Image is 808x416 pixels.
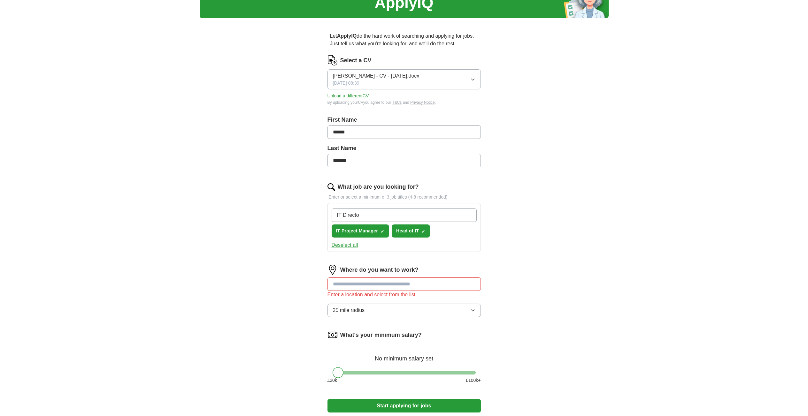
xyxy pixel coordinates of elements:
div: By uploading your CV you agree to our and . [327,100,481,105]
label: Last Name [327,144,481,153]
img: search.png [327,183,335,191]
span: ✓ [421,229,425,234]
span: 25 mile radius [333,306,365,314]
label: First Name [327,116,481,124]
span: ✓ [381,229,384,234]
button: Deselect all [332,241,358,249]
label: Select a CV [340,56,372,65]
strong: ApplyIQ [337,33,357,39]
img: CV Icon [327,55,338,65]
button: IT Project Manager✓ [332,224,389,238]
span: £ 20 k [327,377,337,384]
span: £ 100 k+ [466,377,481,384]
button: Upload a differentCV [327,93,369,99]
span: Head of IT [396,228,419,234]
input: Type a job title and press enter [332,208,477,222]
span: IT Project Manager [336,228,378,234]
div: Enter a location and select from the list [327,291,481,299]
p: Let do the hard work of searching and applying for jobs. Just tell us what you're looking for, an... [327,30,481,50]
button: Head of IT✓ [392,224,430,238]
label: Where do you want to work? [340,266,419,274]
a: Privacy Notice [410,100,435,105]
button: [PERSON_NAME] - CV - [DATE].docx[DATE] 08:39 [327,69,481,89]
label: What job are you looking for? [338,183,419,191]
p: Enter or select a minimum of 3 job titles (4-8 recommended) [327,194,481,200]
span: [PERSON_NAME] - CV - [DATE].docx [333,72,419,80]
div: No minimum salary set [327,348,481,363]
img: location.png [327,265,338,275]
img: salary.png [327,330,338,340]
button: Start applying for jobs [327,399,481,412]
label: What's your minimum salary? [340,331,422,339]
span: [DATE] 08:39 [333,80,359,87]
button: 25 mile radius [327,304,481,317]
a: T&Cs [392,100,402,105]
